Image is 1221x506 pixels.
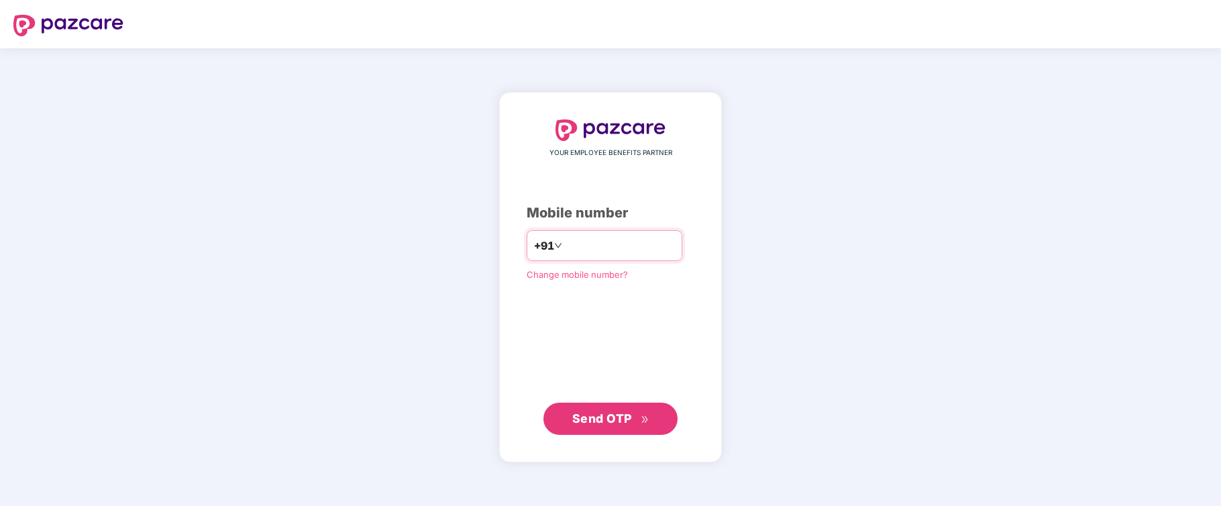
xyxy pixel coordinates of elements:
[534,238,554,254] span: +91
[527,203,694,223] div: Mobile number
[554,242,562,250] span: down
[549,148,672,158] span: YOUR EMPLOYEE BENEFITS PARTNER
[572,411,632,425] span: Send OTP
[543,403,678,435] button: Send OTPdouble-right
[641,415,649,424] span: double-right
[527,269,628,280] a: Change mobile number?
[555,119,666,141] img: logo
[13,15,123,36] img: logo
